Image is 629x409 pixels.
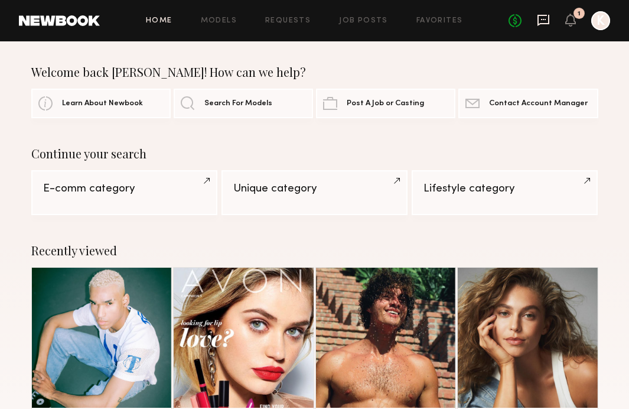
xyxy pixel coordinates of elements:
span: Contact Account Manager [489,100,588,108]
a: Contact Account Manager [458,89,598,118]
a: K [591,11,610,30]
a: Requests [265,17,311,25]
div: Welcome back [PERSON_NAME]! How can we help? [31,65,598,79]
a: E-comm category [31,170,218,215]
div: Continue your search [31,147,598,161]
span: Learn About Newbook [62,100,143,108]
span: Post A Job or Casting [347,100,424,108]
div: Unique category [233,183,396,194]
a: Home [146,17,172,25]
a: Search For Models [174,89,313,118]
span: Search For Models [204,100,272,108]
a: Models [201,17,237,25]
a: Favorites [416,17,463,25]
div: E-comm category [43,183,206,194]
a: Unique category [221,170,408,215]
div: Recently viewed [31,244,598,258]
a: Job Posts [339,17,388,25]
a: Learn About Newbook [31,89,171,118]
a: Lifestyle category [412,170,598,215]
div: Lifestyle category [423,183,586,194]
a: Post A Job or Casting [316,89,455,118]
div: 1 [578,11,581,17]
